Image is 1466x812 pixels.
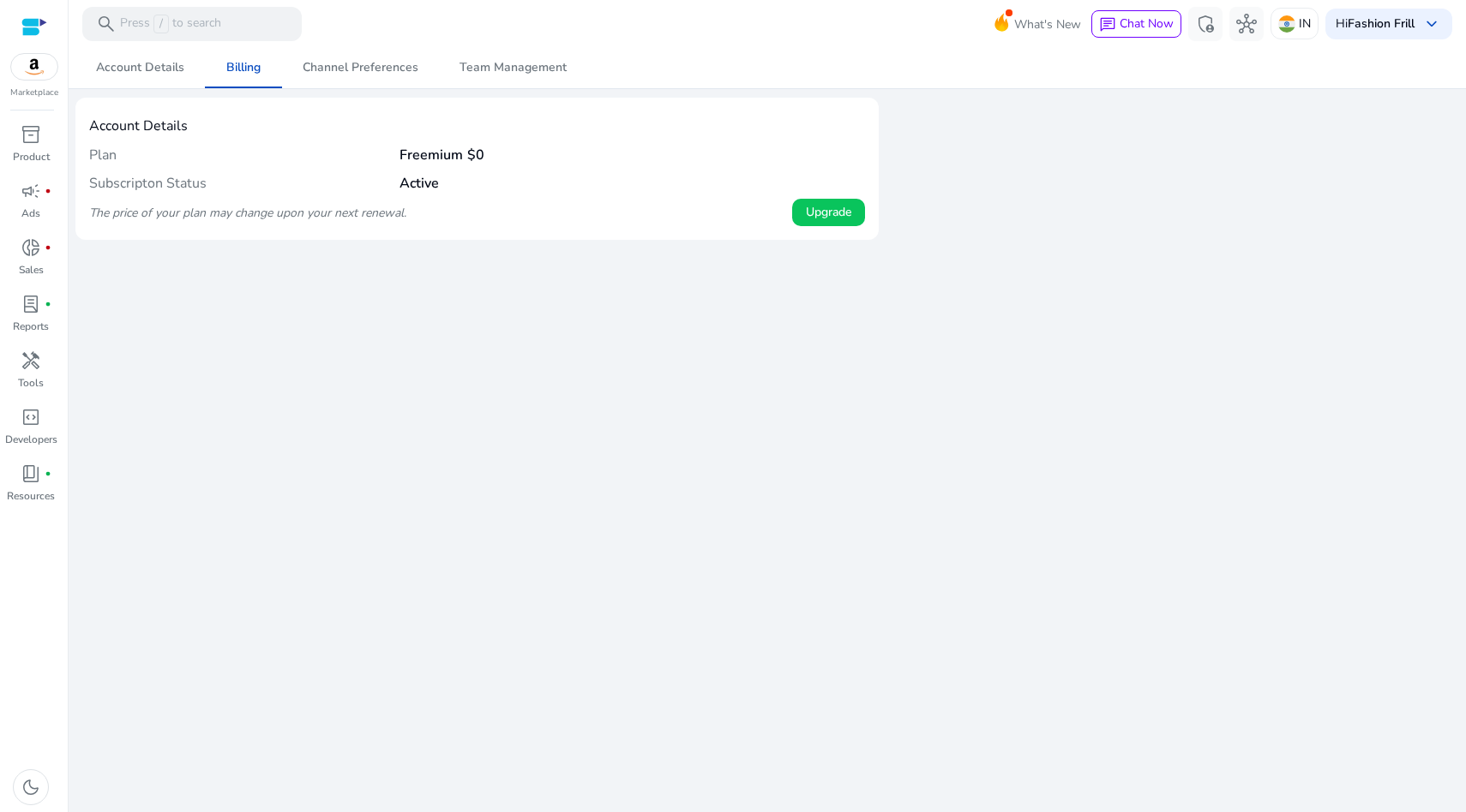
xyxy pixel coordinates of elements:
span: fiber_manual_record [45,244,51,251]
span: Channel Preferences [303,62,418,74]
span: lab_profile [21,294,41,314]
p: IN [1299,9,1311,39]
p: Developers [5,432,57,447]
span: campaign [21,181,41,201]
span: dark_mode [21,777,41,797]
span: code_blocks [21,407,41,427]
span: Billing [226,62,261,74]
span: fiber_manual_record [45,470,51,477]
span: hub [1236,14,1257,34]
img: in.svg [1278,15,1295,33]
span: handyman [21,350,41,371]
button: Upgrade [792,199,865,226]
i: The price of your plan may change upon your next renewal. [89,205,406,221]
button: admin_panel_settings [1188,7,1223,41]
span: Account Details [96,62,184,74]
span: $0 [467,146,484,164]
span: Upgrade [806,203,851,221]
span: book_4 [21,463,41,484]
span: fiber_manual_record [45,188,51,194]
button: chatChat Now [1091,10,1181,38]
p: Reports [13,319,49,334]
p: Sales [19,262,44,278]
h4: Subscripton Status [89,176,400,192]
h4: Plan [89,147,400,164]
span: Chat Now [1120,15,1174,32]
p: Resources [7,488,55,504]
b: Fashion Frill [1348,15,1415,32]
span: donut_small [21,237,41,258]
span: chat [1099,16,1116,33]
span: search [96,14,117,34]
b: Freemium [400,146,463,164]
p: Tools [18,375,44,391]
img: amazon.svg [11,54,57,80]
button: hub [1229,7,1264,41]
span: admin_panel_settings [1195,14,1216,34]
p: Marketplace [10,87,58,99]
span: keyboard_arrow_down [1421,14,1442,34]
span: fiber_manual_record [45,301,51,307]
b: Active [400,174,439,193]
h4: Account Details [89,118,865,134]
span: Team Management [460,62,567,74]
p: Product [13,149,50,164]
span: inventory_2 [21,124,41,145]
p: Ads [21,206,40,221]
p: Hi [1336,18,1415,30]
span: / [153,15,169,33]
p: Press to search [120,15,221,33]
span: What's New [1014,9,1081,39]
